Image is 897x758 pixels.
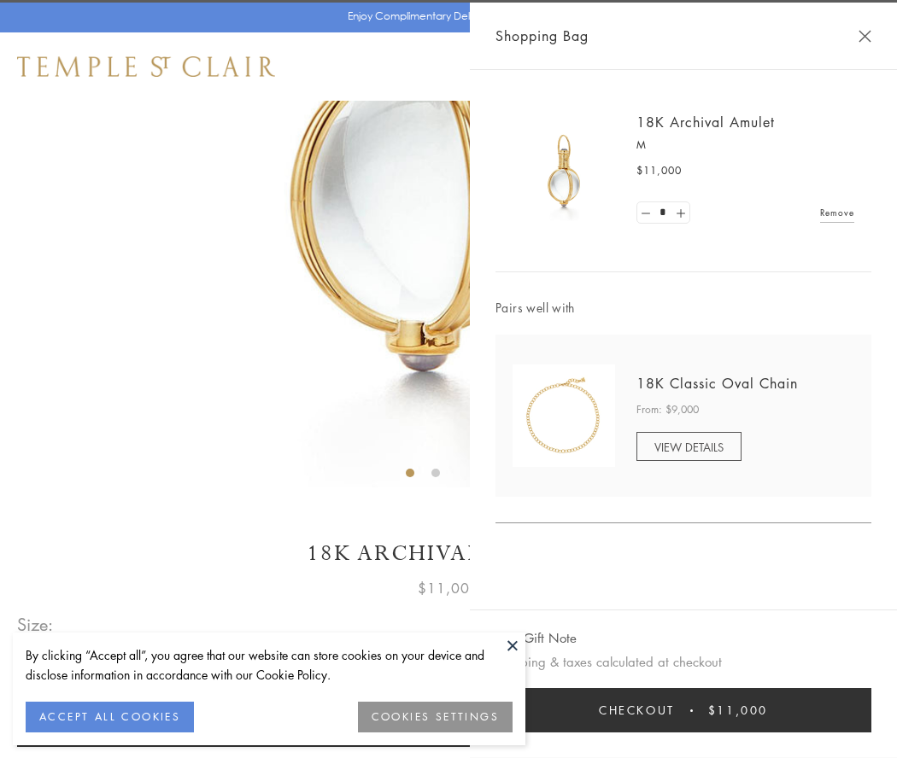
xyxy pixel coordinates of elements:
[599,701,675,720] span: Checkout
[636,374,798,393] a: 18K Classic Oval Chain
[495,688,871,732] button: Checkout $11,000
[636,162,682,179] span: $11,000
[636,401,699,418] span: From: $9,000
[513,120,615,222] img: 18K Archival Amulet
[495,627,577,649] button: Add Gift Note
[17,56,275,77] img: Temple St. Clair
[636,113,775,131] a: 18K Archival Amulet
[671,202,689,224] a: Set quantity to 2
[26,702,194,732] button: ACCEPT ALL COOKIES
[17,539,880,568] h1: 18K Archival Amulet
[358,702,513,732] button: COOKIES SETTINGS
[17,610,55,638] span: Size:
[820,203,854,222] a: Remove
[348,8,542,25] p: Enjoy Complimentary Delivery & Returns
[636,137,854,154] p: M
[654,439,724,455] span: VIEW DETAILS
[495,651,871,673] p: Shipping & taxes calculated at checkout
[859,30,871,43] button: Close Shopping Bag
[513,364,615,467] img: N88865-OV18
[495,25,589,47] span: Shopping Bag
[636,432,742,461] a: VIEW DETAILS
[708,701,768,720] span: $11,000
[418,577,479,599] span: $11,000
[495,298,871,318] span: Pairs well with
[637,202,654,224] a: Set quantity to 0
[26,645,513,685] div: By clicking “Accept all”, you agree that our website can store cookies on your device and disclos...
